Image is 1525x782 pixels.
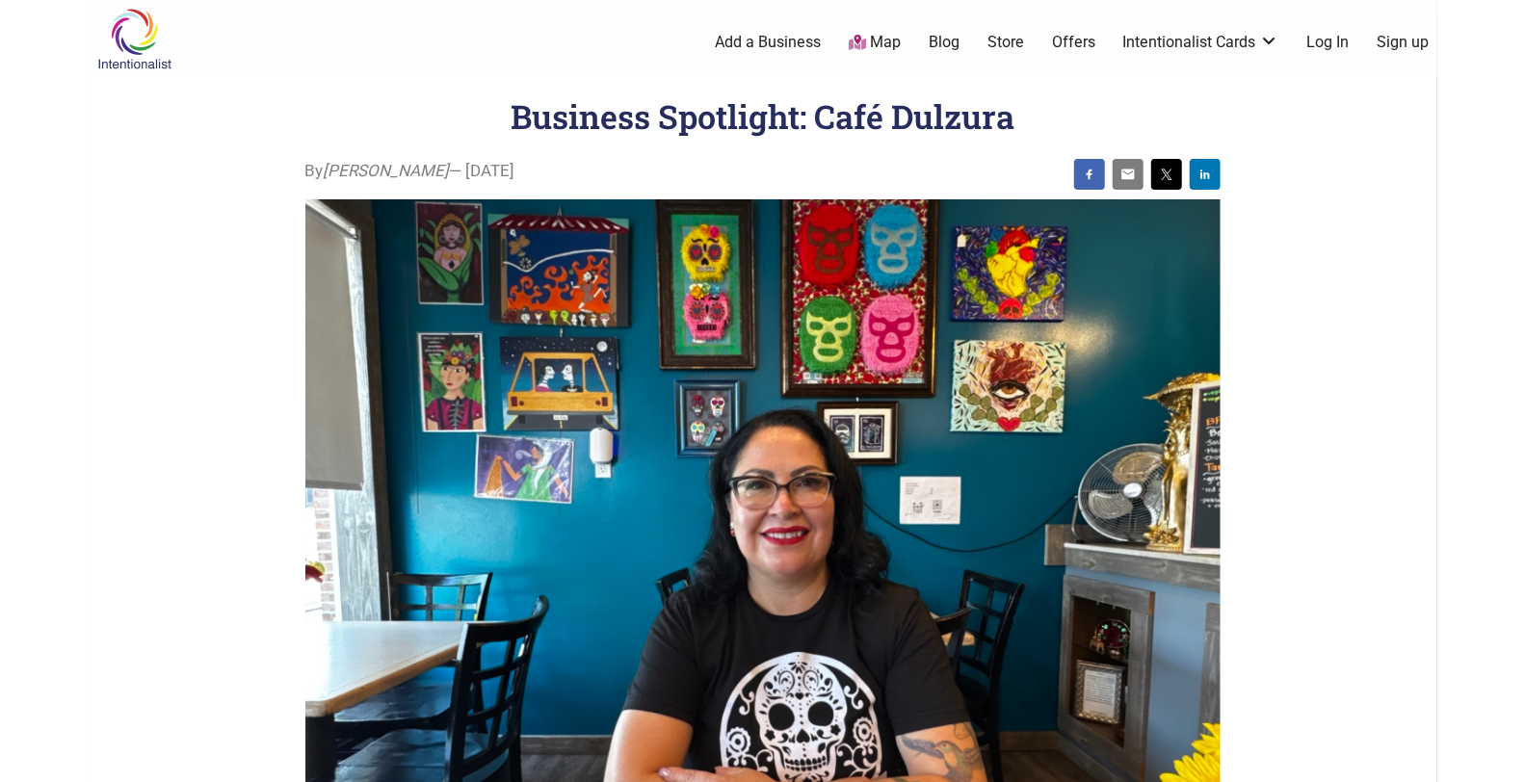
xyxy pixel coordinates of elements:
a: Offers [1052,32,1095,53]
a: Intentionalist Cards [1123,32,1279,53]
a: Blog [929,32,960,53]
i: [PERSON_NAME] [324,161,450,180]
a: Log In [1306,32,1349,53]
h1: Business Spotlight: Café Dulzura [511,94,1014,138]
a: Store [987,32,1024,53]
a: Add a Business [716,32,822,53]
img: twitter sharing button [1159,167,1174,182]
img: facebook sharing button [1082,167,1097,182]
a: Sign up [1377,32,1429,53]
span: By — [DATE] [305,159,515,184]
img: linkedin sharing button [1197,167,1213,182]
img: email sharing button [1120,167,1136,182]
img: Intentionalist [89,8,180,70]
a: Map [849,32,901,54]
